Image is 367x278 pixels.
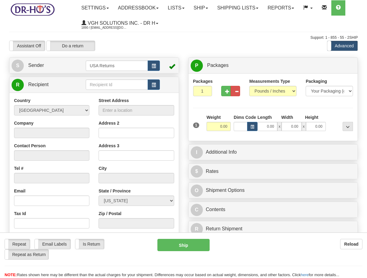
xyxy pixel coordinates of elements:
[5,273,17,277] span: NOTE:
[28,82,49,87] span: Recipient
[99,143,119,149] label: Address 3
[12,60,24,72] span: S
[344,242,358,247] b: Reload
[5,239,30,249] label: Repeat
[77,16,163,31] a: VGH Solutions Inc. - Dr H 1890 / [EMAIL_ADDRESS][DOMAIN_NAME]
[193,78,212,84] label: Packages
[281,114,293,120] label: Width
[213,0,263,16] a: Shipping lists
[191,165,203,177] span: $
[113,0,164,16] a: Addressbook
[99,120,119,126] label: Address 2
[99,97,129,104] label: Street Address
[5,250,49,259] label: Repeat as Return
[191,223,203,235] span: R
[340,239,362,249] button: Reload
[191,59,356,72] a: P Packages
[191,203,356,216] a: CContents
[14,97,31,104] label: Country
[327,41,358,51] label: Advanced
[207,63,228,68] span: Packages
[191,204,203,216] span: C
[193,123,200,128] span: 1
[306,78,327,84] label: Packaging
[305,114,318,120] label: Height
[257,114,272,120] label: Length
[12,79,24,91] span: R
[249,78,290,84] label: Measurements Type
[86,20,155,26] span: VGH Solutions Inc. - Dr H
[234,114,254,120] label: Dims Code
[14,165,23,171] label: Tel #
[14,188,25,194] label: Email
[14,210,26,217] label: Tax Id
[263,0,299,16] a: Reports
[191,146,356,159] a: IAdditional Info
[86,60,148,71] input: Sender Id
[14,120,34,126] label: Company
[47,41,95,51] label: Do a return
[12,59,86,72] a: S Sender
[277,122,282,131] span: x
[35,239,70,249] label: Email Labels
[302,122,306,131] span: x
[191,165,356,178] a: $Rates
[99,105,174,115] input: Enter a location
[99,165,106,171] label: City
[191,184,356,197] a: OShipment Options
[207,114,221,120] label: Weight
[191,60,203,72] span: P
[86,79,148,90] input: Recipient Id
[14,143,45,149] label: Contact Person
[301,273,309,277] a: here
[81,25,127,31] span: 1890 / [EMAIL_ADDRESS][DOMAIN_NAME]
[28,63,44,68] span: Sender
[77,0,113,16] a: Settings
[191,223,356,235] a: RReturn Shipment
[343,122,353,131] div: ...
[99,210,121,217] label: Zip / Postal
[9,2,56,17] img: logo1890.jpg
[191,185,203,197] span: O
[189,0,213,16] a: Ship
[99,188,131,194] label: State / Province
[75,239,104,249] label: Is Return
[9,35,358,40] div: Support: 1 - 855 - 55 - 2SHIP
[191,146,203,159] span: I
[163,0,189,16] a: Lists
[9,41,45,51] label: Assistant Off
[157,239,210,251] button: Ship
[12,79,77,91] a: R Recipient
